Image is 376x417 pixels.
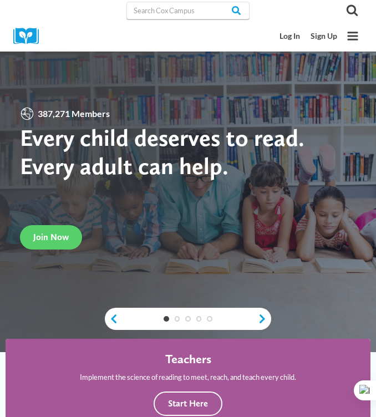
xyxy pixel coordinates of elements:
input: Search Cox Campus [126,2,249,19]
a: 1 [164,316,169,322]
button: Start Here [154,391,222,416]
img: Cox Campus [13,28,47,45]
span: Join Now [33,232,69,242]
button: Open menu [343,26,363,46]
nav: Secondary Mobile Navigation [274,27,342,46]
a: Log In [274,27,305,46]
p: Implement the science of reading to meet, reach, and teach every child. [80,372,296,383]
a: Sign Up [305,27,342,46]
a: 4 [196,316,202,322]
strong: Every child deserves to read. Every adult can help. [20,124,304,180]
a: 2 [175,316,180,322]
span: 387,271 Members [34,106,114,121]
h4: Teachers [165,352,211,367]
a: previous [105,313,118,324]
div: content slider buttons [105,308,271,330]
a: 5 [207,316,212,322]
a: next [258,313,271,324]
a: 3 [185,316,191,322]
a: Join Now [20,225,82,250]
